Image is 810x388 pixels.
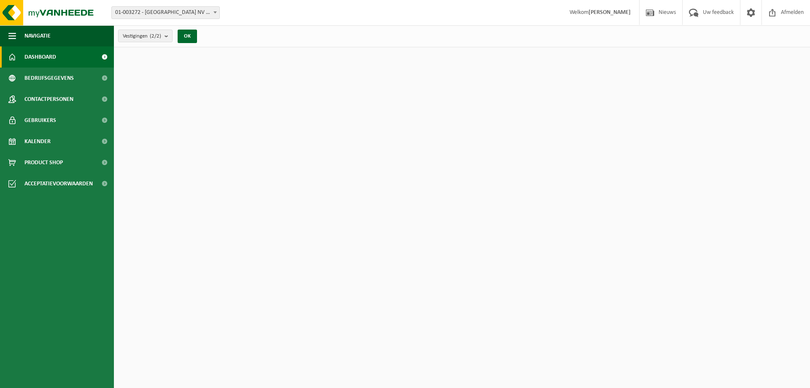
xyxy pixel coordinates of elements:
[150,33,161,39] count: (2/2)
[24,110,56,131] span: Gebruikers
[118,30,173,42] button: Vestigingen(2/2)
[111,6,220,19] span: 01-003272 - BELGOSUC NV - BEERNEM
[112,7,219,19] span: 01-003272 - BELGOSUC NV - BEERNEM
[24,152,63,173] span: Product Shop
[24,46,56,68] span: Dashboard
[24,173,93,194] span: Acceptatievoorwaarden
[24,68,74,89] span: Bedrijfsgegevens
[589,9,631,16] strong: [PERSON_NAME]
[24,25,51,46] span: Navigatie
[123,30,161,43] span: Vestigingen
[24,89,73,110] span: Contactpersonen
[24,131,51,152] span: Kalender
[178,30,197,43] button: OK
